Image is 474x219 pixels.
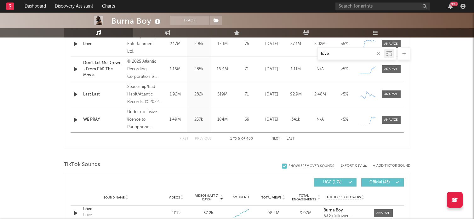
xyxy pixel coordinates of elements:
[334,117,355,123] div: <5%
[83,206,149,212] a: Love
[310,117,331,123] div: N/A
[310,41,331,47] div: 5.02M
[288,164,334,168] div: Show 15 Removed Sounds
[189,41,209,47] div: 295k
[241,137,245,140] span: of
[314,178,357,187] button: UGC(1.7k)
[111,16,162,26] div: Burna Boy
[373,164,410,168] button: + Add TikTok Sound
[323,208,343,212] strong: Burna Boy
[224,135,259,143] div: 1 5 400
[127,33,162,55] div: 2025 Spaceship Entertainment Ltd.
[165,91,186,98] div: 1.92M
[170,16,209,25] button: Track
[318,51,384,56] input: Search by song name or URL
[236,41,258,47] div: 75
[83,91,124,98] a: Last Last
[450,2,458,6] div: 99 +
[323,208,367,213] a: Burna Boy
[285,41,306,47] div: 37.1M
[285,91,306,98] div: 92.9M
[212,91,233,98] div: 519M
[127,83,162,106] div: Spaceship/Bad Habit/Atlantic Records, © 2022 Atlantic Recording Corporation
[261,117,282,123] div: [DATE]
[189,66,209,72] div: 285k
[212,41,233,47] div: 17.1M
[127,58,162,81] div: © 2025 Atlantic Recording Corporation & Apple Video Programming LLC.
[64,161,100,169] span: TikTok Sounds
[83,60,124,78] a: Don't Let Me Drown - From F1® The Movie
[127,108,162,131] div: Under exclusive licence to Parlophone Records Limited., © 2024 [PERSON_NAME]
[327,195,361,199] span: Author / Followers
[236,117,258,123] div: 69
[83,212,92,218] div: Love
[340,164,367,168] button: Export CSV
[83,117,124,123] a: WE PRAY
[165,66,186,72] div: 1.16M
[335,3,430,10] input: Search for artists
[334,66,355,72] div: <5%
[212,117,233,123] div: 184M
[291,210,320,216] div: 9.97M
[165,117,186,123] div: 1.49M
[310,66,331,72] div: N/A
[334,91,355,98] div: <5%
[104,196,125,199] span: Sound Name
[261,66,282,72] div: [DATE]
[448,4,453,9] button: 99+
[367,164,410,168] button: + Add TikTok Sound
[261,91,282,98] div: [DATE]
[212,66,233,72] div: 16.4M
[259,210,288,216] div: 98.4M
[226,195,255,200] div: 6M Trend
[285,66,306,72] div: 1.11M
[83,41,124,47] a: Love
[195,137,212,141] button: Previous
[189,91,209,98] div: 282k
[233,137,237,140] span: to
[203,210,213,216] div: 57.2k
[323,214,367,218] div: 63.2k followers
[318,181,347,184] span: UGC ( 1.7k )
[285,117,306,123] div: 341k
[287,137,295,141] button: Last
[365,181,394,184] span: Official ( 43 )
[165,41,186,47] div: 2.17M
[334,41,355,47] div: <5%
[261,41,282,47] div: [DATE]
[291,194,317,201] span: Total Engagements
[271,137,280,141] button: Next
[261,196,281,199] span: Total Views
[361,178,404,187] button: Official(43)
[194,194,219,201] span: Videos (last 7 days)
[236,66,258,72] div: 71
[236,91,258,98] div: 71
[162,210,191,216] div: 407k
[310,91,331,98] div: 2.48M
[169,196,180,199] span: Videos
[180,137,189,141] button: First
[189,117,209,123] div: 257k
